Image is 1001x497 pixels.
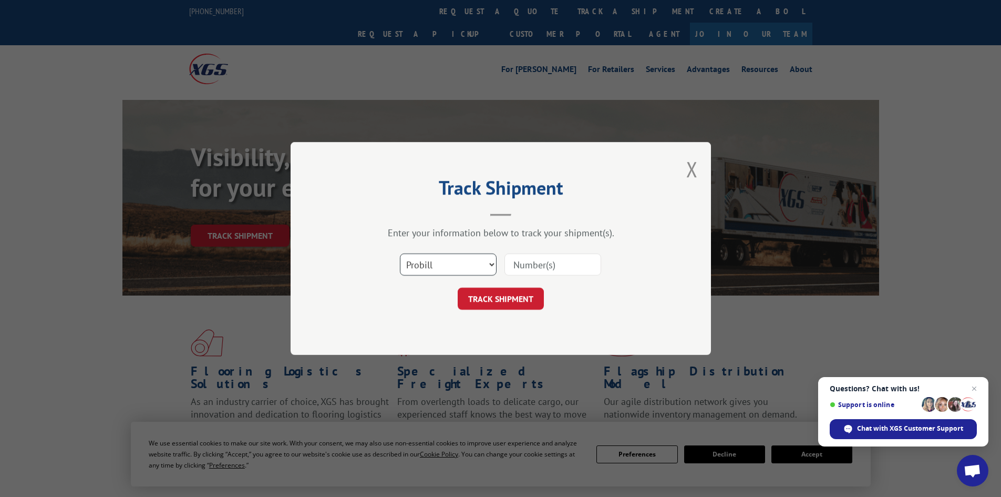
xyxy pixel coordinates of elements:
[830,384,977,393] span: Questions? Chat with us!
[504,253,601,276] input: Number(s)
[968,382,981,395] span: Close chat
[343,180,658,200] h2: Track Shipment
[830,419,977,439] div: Chat with XGS Customer Support
[857,424,963,433] span: Chat with XGS Customer Support
[957,455,988,486] div: Open chat
[686,155,698,183] button: Close modal
[830,401,918,409] span: Support is online
[458,288,544,310] button: TRACK SHIPMENT
[343,227,658,239] div: Enter your information below to track your shipment(s).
